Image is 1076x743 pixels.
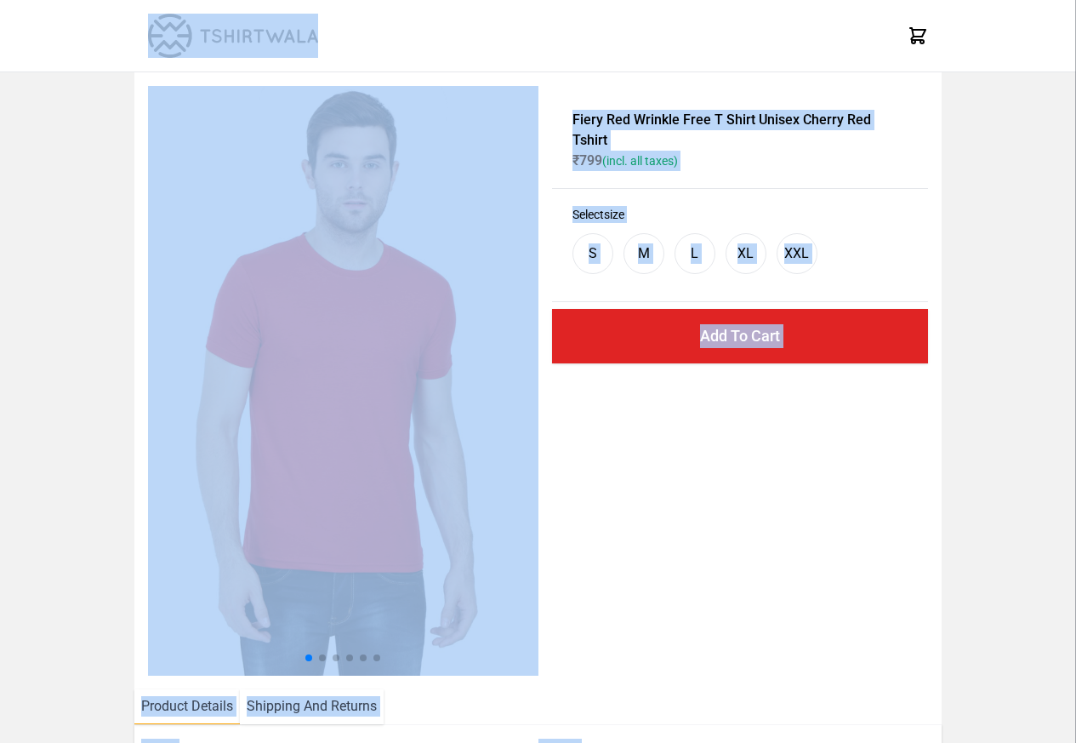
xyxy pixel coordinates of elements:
[572,152,678,169] span: ₹ 799
[737,243,754,264] div: XL
[148,14,318,58] img: TW-LOGO-400-104.png
[691,243,698,264] div: L
[134,689,240,724] li: Product Details
[572,110,908,151] h1: Fiery Red Wrinkle Free T Shirt Unisex Cherry Red Tshirt
[572,206,908,223] h3: Select size
[602,154,678,168] span: (incl. all taxes)
[638,243,650,264] div: M
[552,309,928,363] button: Add To Cart
[589,243,597,264] div: S
[148,86,541,676] img: 4M6A2225.jpg
[240,689,384,724] li: Shipping And Returns
[784,243,809,264] div: XXL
